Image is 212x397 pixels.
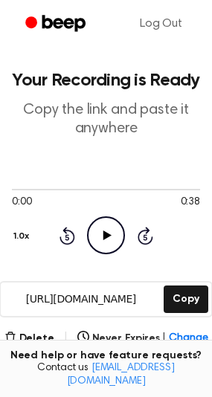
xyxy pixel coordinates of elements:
[9,362,203,388] span: Contact us
[12,71,200,89] h1: Your Recording is Ready
[15,10,99,39] a: Beep
[12,195,31,210] span: 0:00
[67,363,175,387] a: [EMAIL_ADDRESS][DOMAIN_NAME]
[77,331,208,346] button: Never Expires|Change
[63,329,68,347] span: |
[125,6,197,42] a: Log Out
[181,195,200,210] span: 0:38
[162,331,166,346] span: |
[4,331,54,346] button: Delete
[12,224,34,249] button: 1.0x
[169,331,208,346] span: Change
[164,285,208,313] button: Copy
[12,101,200,138] p: Copy the link and paste it anywhere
